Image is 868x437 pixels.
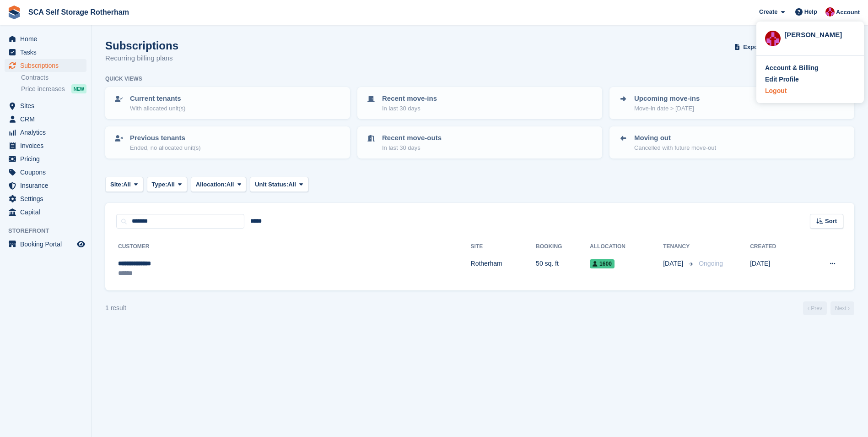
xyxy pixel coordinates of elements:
[5,206,86,218] a: menu
[20,153,75,165] span: Pricing
[130,143,201,153] p: Ended, no allocated unit(s)
[25,5,133,20] a: SCA Self Storage Rotherham
[634,143,716,153] p: Cancelled with future move-out
[196,180,226,189] span: Allocation:
[5,179,86,192] a: menu
[382,104,437,113] p: In last 30 days
[20,126,75,139] span: Analytics
[5,33,86,45] a: menu
[825,217,837,226] span: Sort
[358,127,601,158] a: Recent move-outs In last 30 days
[765,75,799,84] div: Edit Profile
[536,254,590,283] td: 50 sq. ft
[5,166,86,179] a: menu
[20,33,75,45] span: Home
[804,7,817,16] span: Help
[5,99,86,112] a: menu
[21,85,65,93] span: Price increases
[765,86,855,96] a: Logout
[765,75,855,84] a: Edit Profile
[20,139,75,152] span: Invoices
[20,206,75,218] span: Capital
[20,46,75,59] span: Tasks
[8,226,91,235] span: Storefront
[105,303,126,313] div: 1 result
[382,143,442,153] p: In last 30 days
[105,75,142,83] h6: Quick views
[20,192,75,205] span: Settings
[610,88,853,118] a: Upcoming move-ins Move-in date > [DATE]
[5,139,86,152] a: menu
[110,180,123,189] span: Site:
[784,30,855,38] div: [PERSON_NAME]
[801,301,856,315] nav: Page
[634,93,700,104] p: Upcoming move-ins
[358,88,601,118] a: Recent move-ins In last 30 days
[106,127,349,158] a: Previous tenants Ended, no allocated unit(s)
[765,63,819,73] div: Account & Billing
[610,127,853,158] a: Moving out Cancelled with future move-out
[733,39,773,55] button: Export
[123,180,131,189] span: All
[147,177,187,192] button: Type: All
[152,180,167,189] span: Type:
[5,46,86,59] a: menu
[5,238,86,251] a: menu
[20,113,75,126] span: CRM
[765,31,781,46] img: Thomas Webb
[191,177,247,192] button: Allocation: All
[759,7,777,16] span: Create
[743,43,762,52] span: Export
[7,5,21,19] img: stora-icon-8386f47178a22dfd0bd8f6a31ec36ba5ce8667c1dd55bd0f319d3a0aa187defe.svg
[20,166,75,179] span: Coupons
[382,93,437,104] p: Recent move-ins
[663,259,685,268] span: [DATE]
[105,177,143,192] button: Site: All
[105,53,178,64] p: Recurring billing plans
[750,254,804,283] td: [DATE]
[5,113,86,126] a: menu
[106,88,349,118] a: Current tenants With allocated unit(s)
[750,240,804,254] th: Created
[5,126,86,139] a: menu
[250,177,308,192] button: Unit Status: All
[130,93,185,104] p: Current tenants
[167,180,175,189] span: All
[765,63,855,73] a: Account & Billing
[634,104,700,113] p: Move-in date > [DATE]
[130,133,201,143] p: Previous tenants
[116,240,471,254] th: Customer
[5,59,86,72] a: menu
[590,240,663,254] th: Allocation
[382,133,442,143] p: Recent move-outs
[288,180,296,189] span: All
[590,259,615,268] span: 1600
[21,84,86,94] a: Price increases NEW
[20,179,75,192] span: Insurance
[130,104,185,113] p: With allocated unit(s)
[105,39,178,52] h1: Subscriptions
[634,133,716,143] p: Moving out
[765,86,787,96] div: Logout
[226,180,234,189] span: All
[20,99,75,112] span: Sites
[830,301,854,315] a: Next
[75,239,86,250] a: Preview store
[825,7,835,16] img: Thomas Webb
[536,240,590,254] th: Booking
[71,84,86,93] div: NEW
[21,73,86,82] a: Contracts
[20,59,75,72] span: Subscriptions
[836,8,860,17] span: Account
[663,240,695,254] th: Tenancy
[803,301,827,315] a: Previous
[471,254,536,283] td: Rotherham
[5,192,86,205] a: menu
[5,153,86,165] a: menu
[699,260,723,267] span: Ongoing
[471,240,536,254] th: Site
[20,238,75,251] span: Booking Portal
[255,180,288,189] span: Unit Status:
